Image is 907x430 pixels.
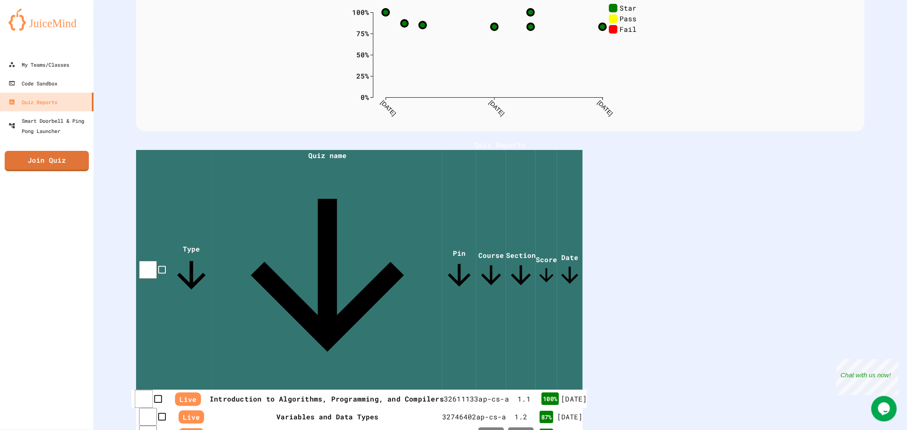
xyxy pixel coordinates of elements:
div: 87 % [540,411,553,423]
div: 1 . 1 [509,394,539,404]
text: [DATE] [596,99,614,117]
div: 1 . 2 [506,412,536,422]
span: Course [476,251,506,290]
td: [DATE] [557,408,583,426]
text: [DATE] [487,99,505,117]
div: My Teams/Classes [9,59,69,70]
text: Fail [620,24,637,33]
span: Type [170,244,213,297]
text: 75% [356,28,369,37]
text: 25% [356,71,369,80]
iframe: chat widget [836,359,898,395]
div: ap-cs-a [476,412,506,422]
div: Smart Doorbell & Ping Pong Launcher [9,116,90,136]
td: 32611133 [444,390,479,408]
span: Date [557,253,583,288]
div: 100 % [541,393,559,405]
text: 0% [361,92,369,101]
div: Quiz Reports [9,97,57,107]
text: Star [620,3,637,12]
text: Pass [620,14,637,23]
text: [DATE] [379,99,397,117]
h1: Quiz Reports [136,140,864,150]
div: ap-cs-a [479,394,509,404]
text: 100% [352,7,369,16]
span: Pin [442,249,476,292]
th: Variables and Data Types [213,408,442,426]
th: Introduction to Algorithms, Programming, and Compilers [210,390,444,408]
td: [DATE] [561,390,587,408]
span: Live [175,393,201,406]
input: select all desserts [139,261,157,279]
span: Score [536,255,557,286]
span: Quiz name [213,151,442,390]
iframe: chat widget [871,396,898,422]
span: Section [506,251,536,290]
img: logo-orange.svg [9,8,85,31]
a: Join Quiz [5,151,89,171]
text: 50% [356,50,369,59]
td: 32746402 [442,408,476,426]
span: Live [179,410,204,424]
div: Code Sandbox [9,78,57,88]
